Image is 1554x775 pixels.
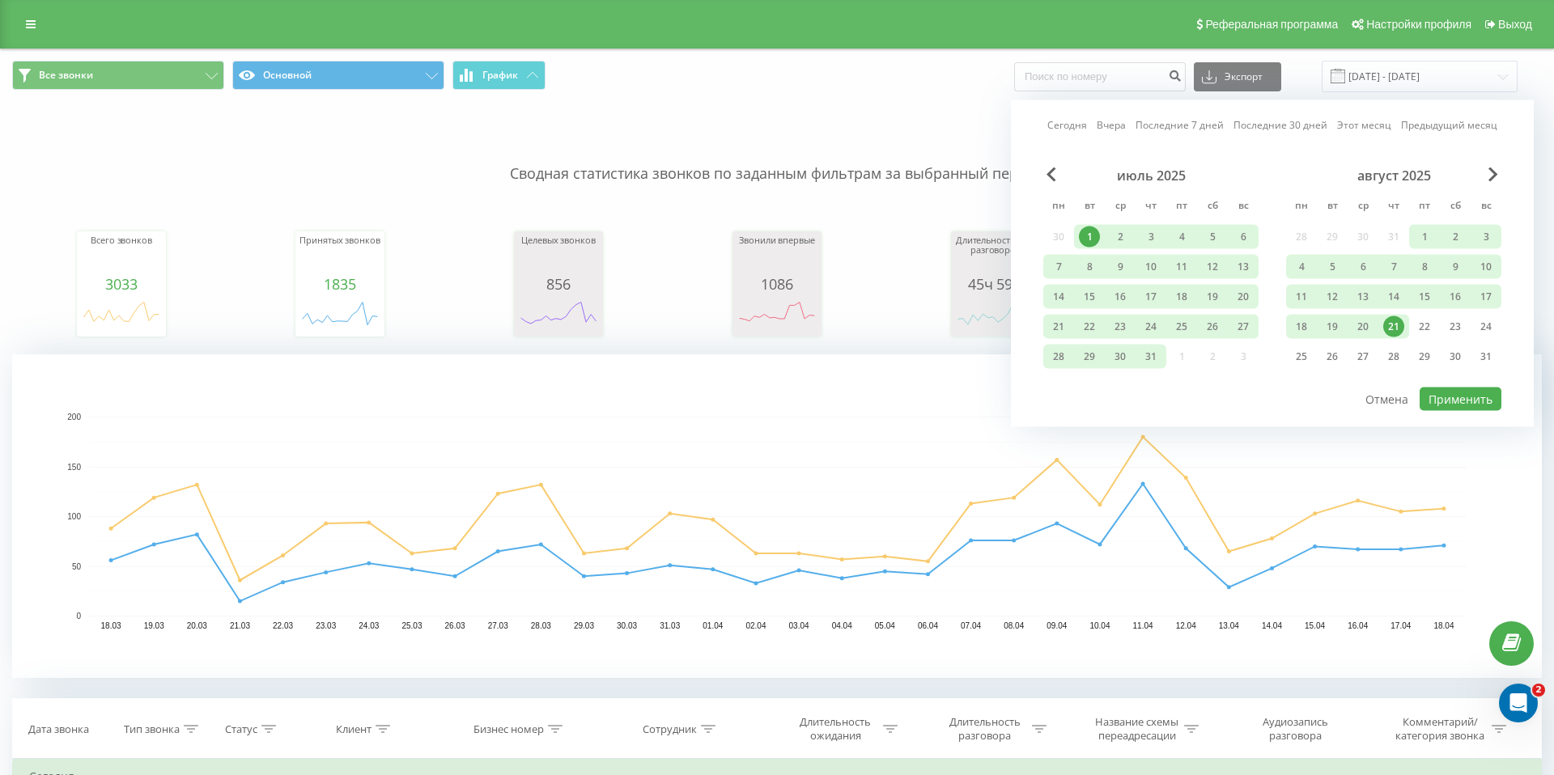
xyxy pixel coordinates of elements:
[1140,286,1161,307] div: 17
[1382,195,1406,219] abbr: четверг
[1074,315,1105,339] div: вт 22 июля 2025 г.
[67,413,81,421] text: 200
[1133,621,1153,630] text: 11.04
[1140,316,1161,337] div: 24
[1348,315,1378,339] div: ср 20 авг. 2025 г.
[1043,345,1074,369] div: пн 28 июля 2025 г.
[1233,227,1254,248] div: 6
[72,562,82,571] text: 50
[1171,316,1192,337] div: 25
[1414,286,1435,307] div: 15
[1077,195,1102,219] abbr: вторник
[1471,315,1501,339] div: вс 24 авг. 2025 г.
[1047,621,1067,630] text: 09.04
[1445,227,1466,248] div: 2
[1433,621,1454,630] text: 18.04
[1110,286,1131,307] div: 16
[1108,195,1132,219] abbr: среда
[518,276,599,292] div: 856
[1291,256,1312,277] div: 4
[124,722,180,736] div: Тип звонка
[1348,621,1368,630] text: 16.04
[1043,167,1259,184] div: июль 2025
[1136,255,1166,279] div: чт 10 июля 2025 г.
[1383,346,1404,367] div: 28
[1228,255,1259,279] div: вс 13 июля 2025 г.
[1291,286,1312,307] div: 11
[1079,346,1100,367] div: 29
[955,292,1036,341] svg: A chart.
[445,621,465,630] text: 26.03
[1202,316,1223,337] div: 26
[39,69,93,82] span: Все звонки
[81,292,162,341] svg: A chart.
[961,621,981,630] text: 07.04
[1352,346,1374,367] div: 27
[1471,285,1501,309] div: вс 17 авг. 2025 г.
[1499,684,1538,722] iframe: Intercom live chat
[12,131,1542,184] p: Сводная статистика звонков по заданным фильтрам за выбранный период
[1166,225,1197,249] div: пт 4 июля 2025 г.
[789,621,809,630] text: 03.04
[1110,227,1131,248] div: 2
[1443,195,1467,219] abbr: суббота
[1445,286,1466,307] div: 16
[1409,225,1440,249] div: пт 1 авг. 2025 г.
[1286,285,1317,309] div: пн 11 авг. 2025 г.
[1079,316,1100,337] div: 22
[1378,315,1409,339] div: чт 21 авг. 2025 г.
[225,722,257,736] div: Статус
[1440,225,1471,249] div: сб 2 авг. 2025 г.
[1136,345,1166,369] div: чт 31 июля 2025 г.
[452,61,546,90] button: График
[67,463,81,472] text: 150
[1047,167,1056,182] span: Previous Month
[482,70,518,81] span: График
[1176,621,1196,630] text: 12.04
[1014,62,1186,91] input: Поиск по номеру
[574,621,594,630] text: 29.03
[1079,227,1100,248] div: 1
[617,621,637,630] text: 30.03
[316,621,336,630] text: 23.03
[1471,225,1501,249] div: вс 3 авг. 2025 г.
[1474,195,1498,219] abbr: воскресенье
[1414,316,1435,337] div: 22
[1475,256,1497,277] div: 10
[941,715,1028,743] div: Длительность разговора
[230,621,250,630] text: 21.03
[101,621,121,630] text: 18.03
[1286,345,1317,369] div: пн 25 авг. 2025 г.
[737,292,817,341] svg: A chart.
[1383,256,1404,277] div: 7
[67,512,81,521] text: 100
[1445,346,1466,367] div: 30
[1202,286,1223,307] div: 19
[12,354,1542,678] div: A chart.
[1233,117,1327,133] a: Последние 30 дней
[1348,345,1378,369] div: ср 27 авг. 2025 г.
[518,235,599,276] div: Целевых звонков
[531,621,551,630] text: 28.03
[1233,316,1254,337] div: 27
[1475,316,1497,337] div: 24
[1322,256,1343,277] div: 5
[1171,286,1192,307] div: 18
[875,621,895,630] text: 05.04
[1440,285,1471,309] div: сб 16 авг. 2025 г.
[1043,285,1074,309] div: пн 14 июля 2025 г.
[1202,227,1223,248] div: 5
[1170,195,1194,219] abbr: пятница
[1089,621,1110,630] text: 10.04
[1110,346,1131,367] div: 30
[473,722,544,736] div: Бизнес номер
[1498,18,1532,31] span: Выход
[1409,255,1440,279] div: пт 8 авг. 2025 г.
[1197,315,1228,339] div: сб 26 июля 2025 г.
[1322,346,1343,367] div: 26
[299,292,380,341] div: A chart.
[1289,195,1314,219] abbr: понедельник
[1262,621,1282,630] text: 14.04
[1228,225,1259,249] div: вс 6 июля 2025 г.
